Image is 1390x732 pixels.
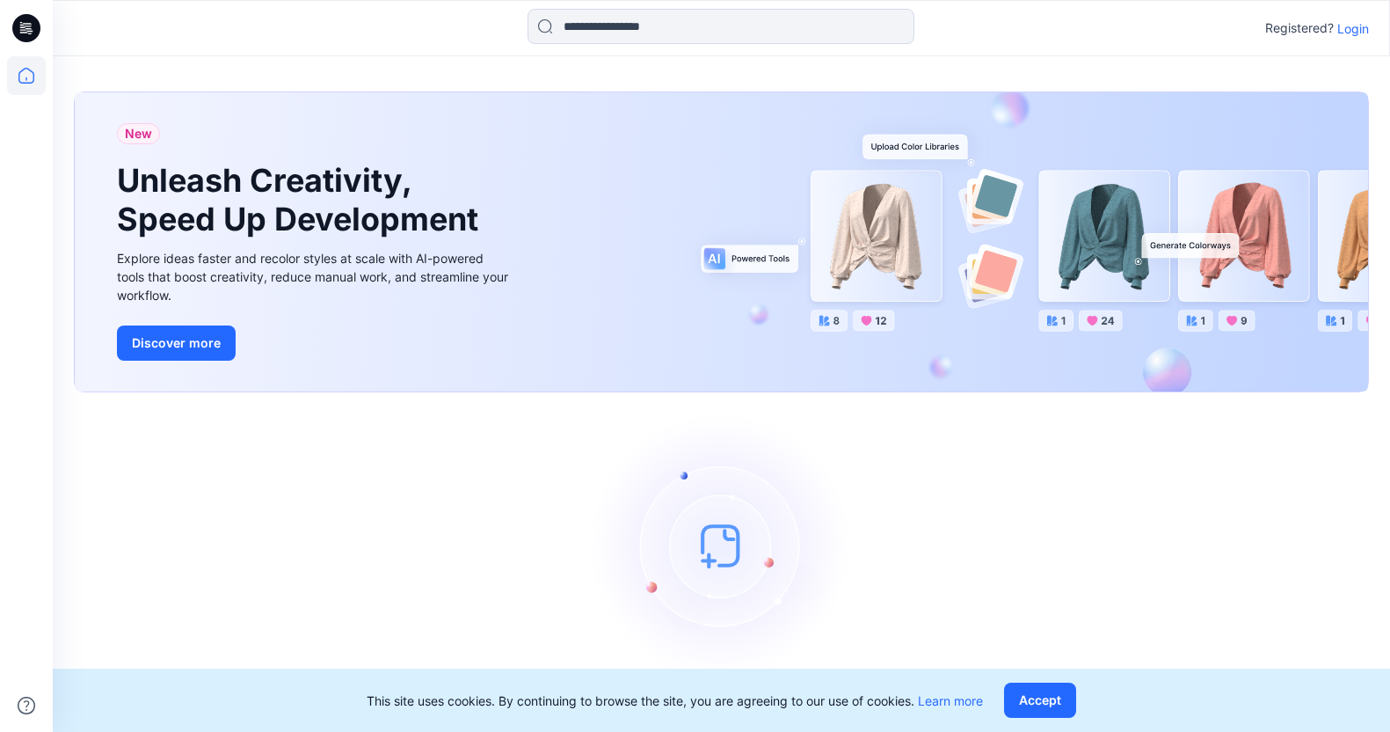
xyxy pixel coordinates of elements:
[1337,19,1369,38] p: Login
[367,692,983,710] p: This site uses cookies. By continuing to browse the site, you are agreeing to our use of cookies.
[117,326,513,361] a: Discover more
[125,123,152,144] span: New
[117,162,486,238] h1: Unleash Creativity, Speed Up Development
[1004,683,1076,718] button: Accept
[117,326,236,361] button: Discover more
[918,693,983,708] a: Learn more
[1265,18,1334,39] p: Registered?
[590,414,854,677] img: empty-state-image.svg
[117,249,513,304] div: Explore ideas faster and recolor styles at scale with AI-powered tools that boost creativity, red...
